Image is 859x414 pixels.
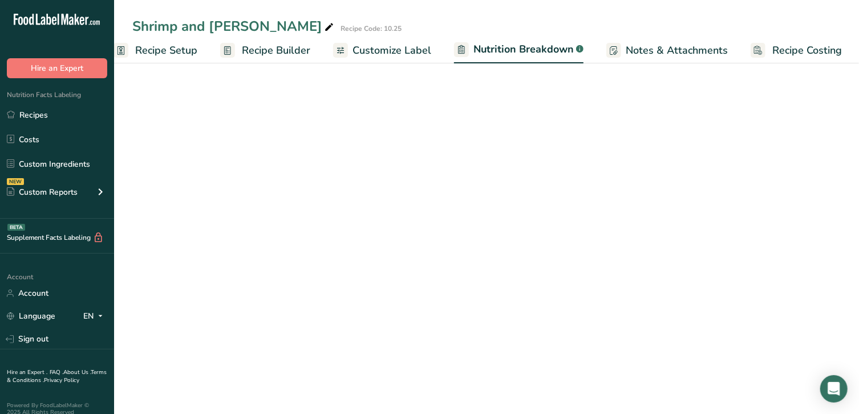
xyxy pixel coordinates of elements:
[132,16,336,37] div: Shrimp and [PERSON_NAME]
[7,186,78,198] div: Custom Reports
[352,43,431,58] span: Customize Label
[454,37,584,64] a: Nutrition Breakdown
[341,23,402,34] div: Recipe Code: 10.25
[606,38,728,63] a: Notes & Attachments
[135,43,197,58] span: Recipe Setup
[63,368,91,376] a: About Us .
[50,368,63,376] a: FAQ .
[242,43,310,58] span: Recipe Builder
[83,310,107,323] div: EN
[7,178,24,185] div: NEW
[44,376,79,384] a: Privacy Policy
[333,38,431,63] a: Customize Label
[7,58,107,78] button: Hire an Expert
[473,42,574,57] span: Nutrition Breakdown
[7,306,55,326] a: Language
[772,43,842,58] span: Recipe Costing
[7,368,107,384] a: Terms & Conditions .
[220,38,310,63] a: Recipe Builder
[7,368,47,376] a: Hire an Expert .
[626,43,728,58] span: Notes & Attachments
[114,38,197,63] a: Recipe Setup
[751,38,842,63] a: Recipe Costing
[820,375,848,403] div: Open Intercom Messenger
[7,224,25,231] div: BETA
